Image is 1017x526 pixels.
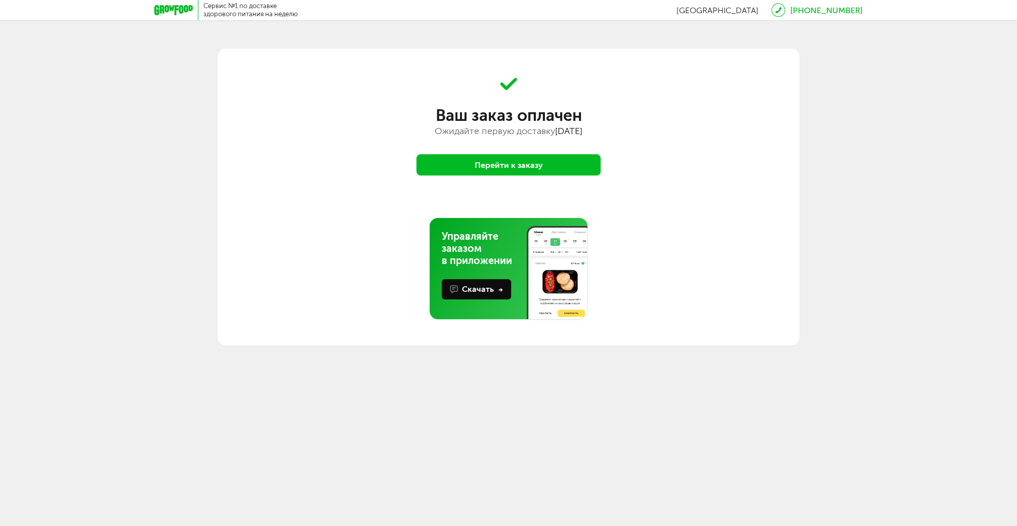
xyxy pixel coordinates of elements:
div: Управляйте заказом в приложении [442,230,523,267]
div: Сервис №1 по доставке здорового питания на неделю [203,2,298,18]
button: Скачать [442,279,511,299]
a: [PHONE_NUMBER] [790,6,863,15]
span: [GEOGRAPHIC_DATA] [676,6,758,15]
div: Скачать [462,283,503,295]
button: Перейти к заказу [416,154,601,176]
div: Ожидайте первую доставку [218,124,799,138]
div: Ваш заказ оплачен [218,107,799,123]
span: [DATE] [555,125,582,137]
